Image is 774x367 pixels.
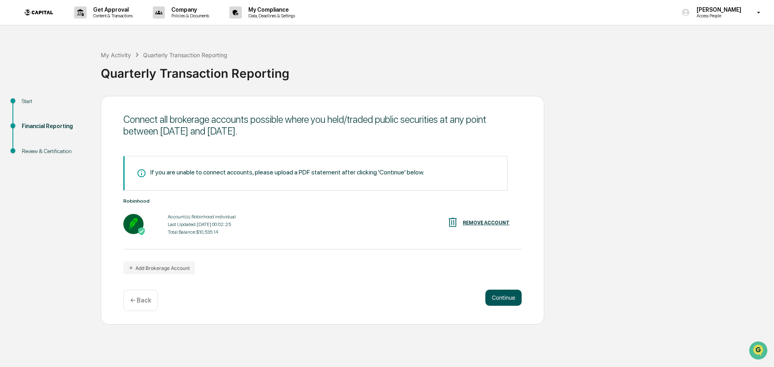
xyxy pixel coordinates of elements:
[5,114,54,128] a: 🔎Data Lookup
[690,13,745,19] p: Access People
[8,118,15,124] div: 🔎
[87,13,137,19] p: Content & Transactions
[150,168,424,176] div: If you are unable to connect accounts, please upload a PDF statement after clicking 'Continue' be...
[8,62,23,76] img: 1746055101610-c473b297-6a78-478c-a979-82029cc54cd1
[485,290,522,306] button: Continue
[22,147,88,156] div: Review & Certification
[67,102,100,110] span: Attestations
[8,17,147,30] p: How can we help?
[242,13,299,19] p: Data, Deadlines & Settings
[57,136,98,143] a: Powered byPylon
[143,52,227,58] div: Quarterly Transaction Reporting
[123,198,522,204] div: Robinhood
[463,220,510,226] div: REMOVE ACCOUNT
[55,98,103,113] a: 🗄️Attestations
[101,60,770,81] div: Quarterly Transaction Reporting
[123,214,144,234] img: Robinhood - Active
[130,297,151,304] p: ← Back
[168,214,236,220] div: Account(s): Robinhood individual
[168,229,236,235] div: Total Balance: $10,535.14
[690,6,745,13] p: [PERSON_NAME]
[5,98,55,113] a: 🖐️Preclearance
[58,102,65,109] div: 🗄️
[165,13,213,19] p: Policies & Documents
[80,137,98,143] span: Pylon
[8,102,15,109] div: 🖐️
[22,97,88,106] div: Start
[27,70,102,76] div: We're available if you need us!
[16,117,51,125] span: Data Lookup
[16,102,52,110] span: Preclearance
[123,114,522,137] div: Connect all brokerage accounts possible where you held/traded public securities at any point betw...
[168,222,236,227] div: Last Updated: [DATE] 00:02:25
[748,340,770,362] iframe: Open customer support
[242,6,299,13] p: My Compliance
[137,227,146,235] img: Active
[19,4,58,21] img: logo
[27,62,132,70] div: Start new chat
[165,6,213,13] p: Company
[447,216,459,228] img: REMOVE ACCOUNT
[87,6,137,13] p: Get Approval
[22,122,88,131] div: Financial Reporting
[101,52,131,58] div: My Activity
[123,261,195,274] button: Add Brokerage Account
[137,64,147,74] button: Start new chat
